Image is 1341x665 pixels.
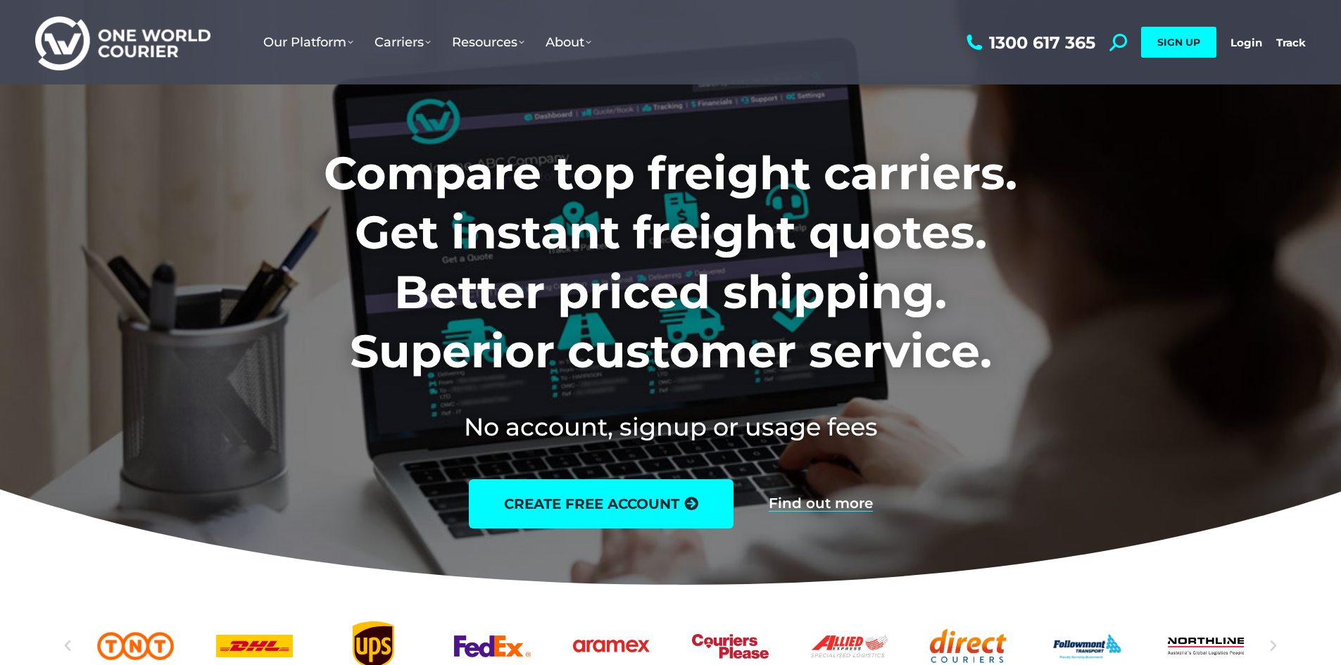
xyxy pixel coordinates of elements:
a: create free account [469,479,734,528]
span: Carriers [374,34,431,50]
span: Our Platform [263,34,353,50]
a: Carriers [364,20,441,64]
h2: No account, signup or usage fees [231,410,1110,444]
span: SIGN UP [1157,36,1200,49]
span: Resources [452,34,524,50]
a: Find out more [769,496,873,512]
span: About [546,34,591,50]
a: Login [1230,36,1262,49]
h1: Compare top freight carriers. Get instant freight quotes. Better priced shipping. Superior custom... [231,144,1110,381]
a: 1300 617 365 [963,34,1095,51]
a: Resources [441,20,535,64]
a: Track [1276,36,1306,49]
a: SIGN UP [1141,27,1216,58]
a: About [535,20,602,64]
a: Our Platform [253,20,364,64]
img: One World Courier [35,14,210,71]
